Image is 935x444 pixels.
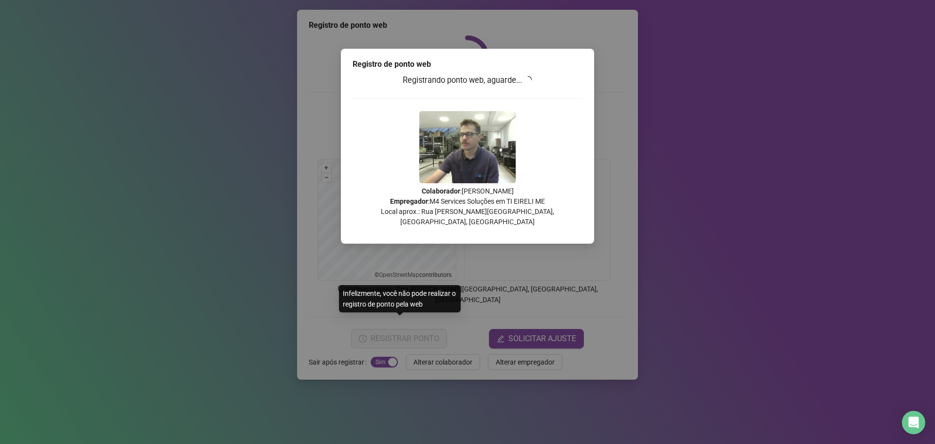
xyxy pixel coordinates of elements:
div: Registro de ponto web [353,58,582,70]
div: Infelizmente, você não pode realizar o registro de ponto pela web [339,285,461,312]
p: : [PERSON_NAME] : M4 Services Soluções em TI EIRELI ME Local aprox.: Rua [PERSON_NAME][GEOGRAPHIC... [353,186,582,227]
img: 9k= [419,111,516,183]
strong: Colaborador [422,187,460,195]
div: Open Intercom Messenger [902,411,925,434]
span: loading [524,76,532,84]
h3: Registrando ponto web, aguarde... [353,74,582,87]
strong: Empregador [390,197,428,205]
